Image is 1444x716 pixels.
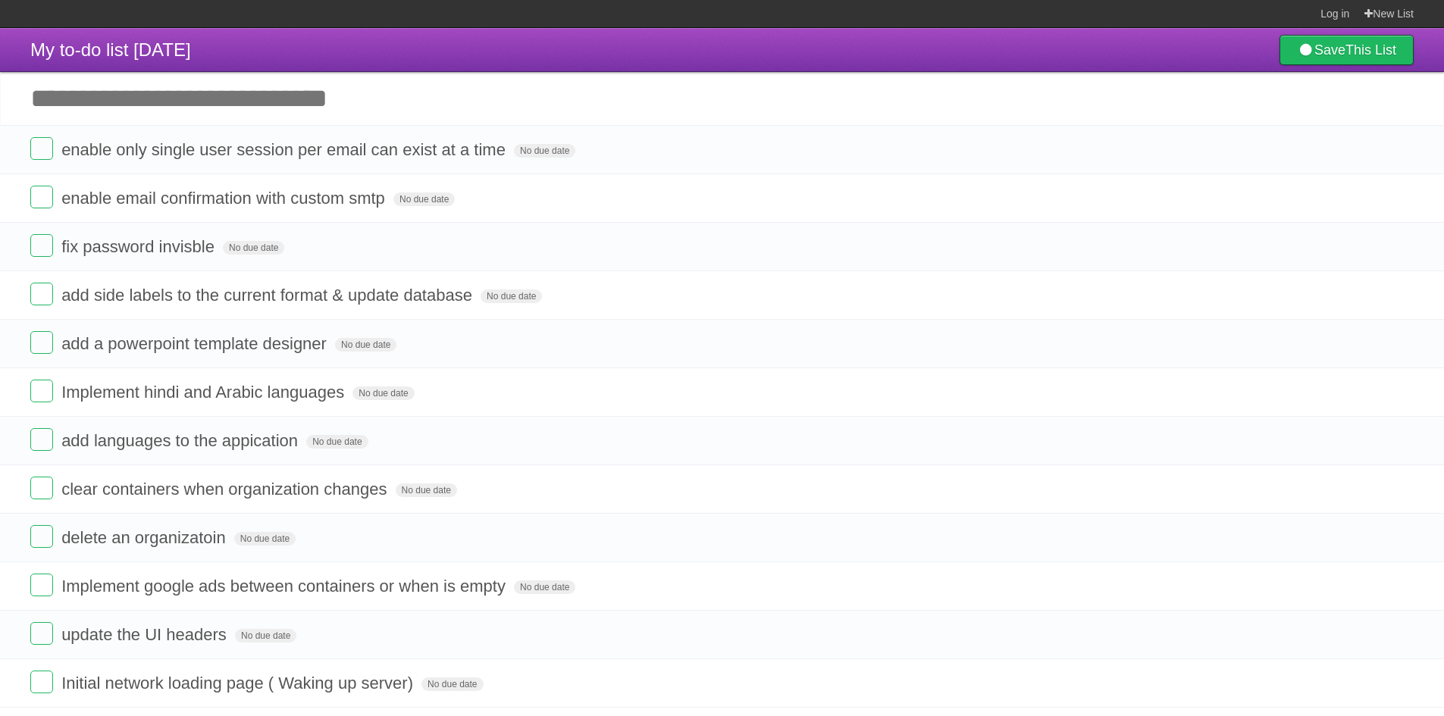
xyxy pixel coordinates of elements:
span: No due date [393,192,455,206]
span: add languages to the appication [61,431,302,450]
label: Done [30,525,53,548]
span: No due date [223,241,284,255]
span: Initial network loading page ( Waking up server) [61,674,417,693]
label: Done [30,137,53,160]
span: No due date [234,532,296,546]
span: Implement hindi and Arabic languages [61,383,348,402]
span: No due date [306,435,368,449]
span: No due date [481,289,542,303]
label: Done [30,186,53,208]
label: Done [30,331,53,354]
span: My to-do list [DATE] [30,39,191,60]
span: add a powerpoint template designer [61,334,330,353]
span: No due date [514,580,575,594]
span: update the UI headers [61,625,230,644]
label: Done [30,477,53,499]
label: Done [30,574,53,596]
span: No due date [352,386,414,400]
span: No due date [514,144,575,158]
span: add side labels to the current format & update database [61,286,476,305]
span: enable only single user session per email can exist at a time [61,140,509,159]
span: No due date [421,677,483,691]
span: No due date [235,629,296,643]
span: fix password invisble [61,237,218,256]
label: Done [30,671,53,693]
span: delete an organizatoin [61,528,230,547]
b: This List [1345,42,1396,58]
a: SaveThis List [1280,35,1414,65]
label: Done [30,234,53,257]
label: Done [30,428,53,451]
span: No due date [396,483,457,497]
span: Implement google ads between containers or when is empty [61,577,509,596]
label: Done [30,380,53,402]
label: Done [30,283,53,305]
span: clear containers when organization changes [61,480,390,499]
span: enable email confirmation with custom smtp [61,189,389,208]
span: No due date [335,338,396,352]
label: Done [30,622,53,645]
